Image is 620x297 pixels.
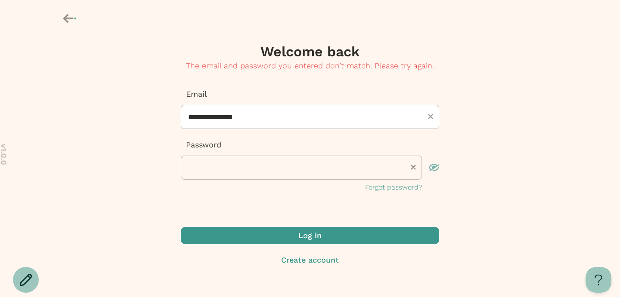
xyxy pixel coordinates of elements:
p: Password [181,139,439,150]
p: The email and password you entered don’t match. Please try again. [181,60,439,71]
p: Log in [298,230,322,241]
p: Email [181,89,439,100]
button: Log in [181,227,439,244]
h1: Welcome back [260,43,360,60]
button: Forgot password? [365,182,422,193]
button: Create account [181,254,439,266]
iframe: Toggle Customer Support [586,267,611,293]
